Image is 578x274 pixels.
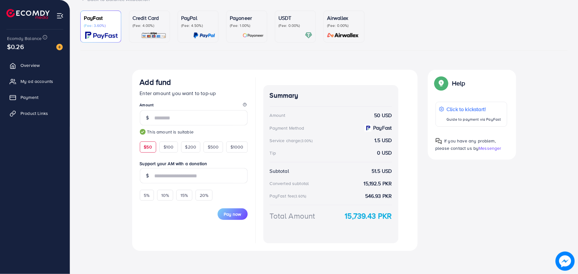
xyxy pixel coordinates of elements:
div: Service charge [270,137,315,144]
a: Product Links [5,107,65,120]
span: 20% [200,192,208,198]
strong: 50 USD [374,112,392,119]
img: image [556,252,575,271]
p: (Fee: 0.00%) [327,23,361,28]
img: card [305,32,312,39]
span: $500 [208,144,219,150]
div: Converted subtotal [270,180,309,187]
img: image [56,44,63,50]
p: (Fee: 4.00%) [132,23,166,28]
a: My ad accounts [5,75,65,88]
img: card [85,32,118,39]
span: Ecomdy Balance [7,35,42,42]
img: card [193,32,215,39]
strong: 51.5 USD [372,167,392,175]
strong: 15,192.5 PKR [364,180,392,187]
span: $100 [164,144,174,150]
p: Enter amount you want to top-up [140,89,248,97]
span: $0.26 [7,42,24,51]
span: Payment [20,94,38,101]
a: Payment [5,91,65,104]
img: card [243,32,264,39]
p: Credit Card [132,14,166,22]
p: Payoneer [230,14,264,22]
h4: Summary [270,92,392,100]
span: $1000 [230,144,244,150]
div: Amount [270,112,285,118]
p: Airwallex [327,14,361,22]
p: (Fee: 1.00%) [230,23,264,28]
div: Total Amount [270,210,315,222]
p: Guide to payment via PayFast [447,116,501,123]
legend: Amount [140,102,248,110]
p: Click to kickstart! [447,105,501,113]
strong: PayFast [373,124,392,132]
p: PayPal [181,14,215,22]
img: card [141,32,166,39]
small: This amount is suitable [140,129,248,135]
span: If you have any problem, please contact us by [436,138,496,151]
img: menu [56,12,64,20]
small: (3.60%) [294,194,306,199]
p: Help [452,79,466,87]
div: PayFast fee [270,193,309,199]
img: Popup guide [436,138,442,144]
p: (Fee: 4.50%) [181,23,215,28]
p: USDT [278,14,312,22]
span: 5% [144,192,150,198]
label: Support your AM with a donation [140,160,248,167]
img: payment [365,125,372,132]
p: (Fee: 3.60%) [84,23,118,28]
span: $50 [144,144,152,150]
h3: Add fund [140,77,171,87]
span: Messenger [479,145,502,151]
a: Overview [5,59,65,72]
span: My ad accounts [20,78,53,85]
img: Popup guide [436,77,447,89]
strong: 0 USD [377,149,392,157]
img: card [325,32,361,39]
span: 10% [161,192,169,198]
strong: 546.93 PKR [365,192,392,200]
img: logo [6,9,50,19]
div: Subtotal [270,167,289,175]
p: PayFast [84,14,118,22]
strong: 1.5 USD [375,137,392,144]
strong: 15,739.43 PKR [345,210,392,222]
button: Pay now [218,208,248,220]
img: guide [140,129,146,135]
div: Payment Method [270,125,304,131]
span: Overview [20,62,40,68]
p: (Fee: 0.00%) [278,23,312,28]
span: $200 [185,144,197,150]
span: Product Links [20,110,48,117]
span: Pay now [224,211,241,217]
span: 15% [181,192,188,198]
small: (3.00%) [301,138,313,143]
div: Tip [270,150,276,156]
